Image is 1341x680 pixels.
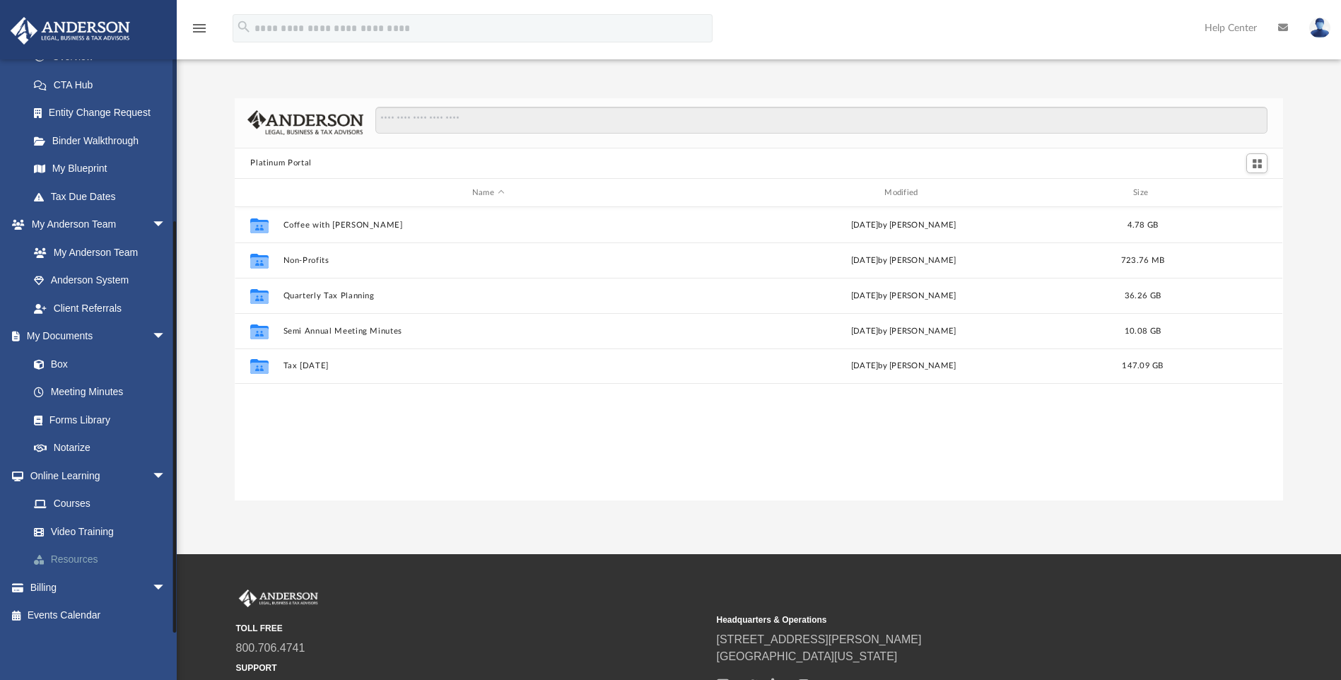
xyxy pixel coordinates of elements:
span: 36.26 GB [1125,292,1161,300]
div: Modified [698,187,1108,199]
small: SUPPORT [236,662,707,674]
div: [DATE] by [PERSON_NAME] [699,290,1108,303]
a: My Blueprint [20,155,180,183]
button: Quarterly Tax Planning [283,291,693,300]
a: [STREET_ADDRESS][PERSON_NAME] [717,633,922,645]
a: CTA Hub [20,71,187,99]
img: User Pic [1309,18,1330,38]
img: Anderson Advisors Platinum Portal [236,590,321,608]
div: grid [235,207,1282,500]
a: Anderson System [20,266,180,295]
a: menu [191,27,208,37]
div: id [1178,187,1277,199]
button: Tax [DATE] [283,362,693,371]
div: id [241,187,276,199]
a: Online Learningarrow_drop_down [10,462,187,490]
input: Search files and folders [375,107,1267,134]
a: Binder Walkthrough [20,127,187,155]
a: Courses [20,490,187,518]
span: 723.76 MB [1121,257,1164,264]
small: Headquarters & Operations [717,614,1188,626]
div: [DATE] by [PERSON_NAME] [699,325,1108,338]
a: Resources [20,546,187,574]
span: 147.09 GB [1123,363,1164,370]
div: [DATE] by [PERSON_NAME] [699,219,1108,232]
a: Video Training [20,517,180,546]
a: My Documentsarrow_drop_down [10,322,180,351]
img: Anderson Advisors Platinum Portal [6,17,134,45]
a: Box [20,350,173,378]
a: Billingarrow_drop_down [10,573,187,602]
div: Name [283,187,693,199]
a: Events Calendar [10,602,187,630]
span: arrow_drop_down [152,211,180,240]
button: Switch to Grid View [1246,153,1267,173]
a: Meeting Minutes [20,378,180,406]
button: Platinum Portal [250,157,312,170]
a: Entity Change Request [20,99,187,127]
a: Tax Due Dates [20,182,187,211]
div: [DATE] by [PERSON_NAME] [699,360,1108,373]
button: Coffee with [PERSON_NAME] [283,221,693,230]
a: Notarize [20,434,180,462]
a: My Anderson Teamarrow_drop_down [10,211,180,239]
a: Client Referrals [20,294,180,322]
div: [DATE] by [PERSON_NAME] [699,254,1108,267]
button: Semi Annual Meeting Minutes [283,327,693,336]
div: Size [1115,187,1171,199]
button: Non-Profits [283,256,693,265]
i: search [236,19,252,35]
span: 10.08 GB [1125,327,1161,335]
a: 800.706.4741 [236,642,305,654]
a: [GEOGRAPHIC_DATA][US_STATE] [717,650,898,662]
span: 4.78 GB [1128,221,1159,229]
i: menu [191,20,208,37]
a: My Anderson Team [20,238,173,266]
span: arrow_drop_down [152,573,180,602]
a: Forms Library [20,406,173,434]
span: arrow_drop_down [152,322,180,351]
small: TOLL FREE [236,622,707,635]
span: arrow_drop_down [152,462,180,491]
